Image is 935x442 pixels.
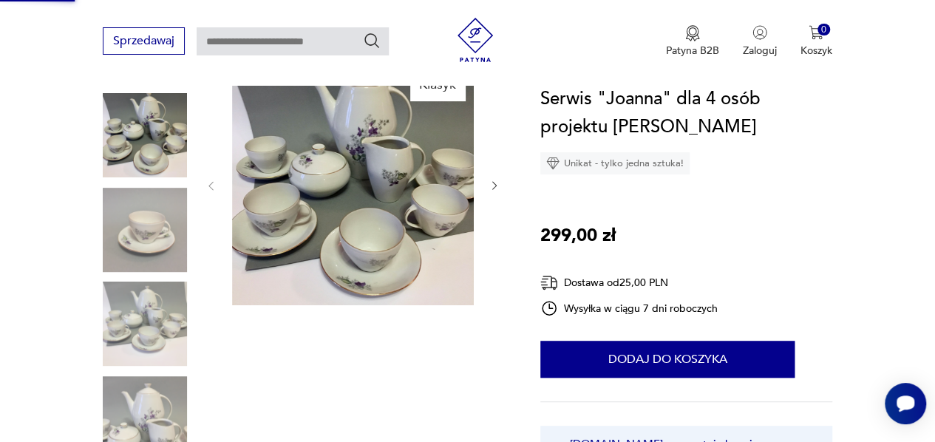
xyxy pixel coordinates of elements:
img: Patyna - sklep z meblami i dekoracjami vintage [453,18,497,62]
img: Ikona diamentu [546,157,560,170]
div: Dostawa od 25,00 PLN [540,273,718,292]
p: 299,00 zł [540,222,616,250]
button: Patyna B2B [666,25,719,58]
button: Zaloguj [743,25,777,58]
img: Ikona koszyka [809,25,823,40]
img: Zdjęcie produktu Serwis "Joanna" dla 4 osób projektu Wincentego Potackiego [103,282,187,366]
a: Sprzedawaj [103,37,185,47]
img: Zdjęcie produktu Serwis "Joanna" dla 4 osób projektu Wincentego Potackiego [103,188,187,272]
h1: Serwis "Joanna" dla 4 osób projektu [PERSON_NAME] [540,85,832,141]
p: Koszyk [800,44,832,58]
a: Ikona medaluPatyna B2B [666,25,719,58]
div: 0 [817,24,830,36]
p: Patyna B2B [666,44,719,58]
img: Zdjęcie produktu Serwis "Joanna" dla 4 osób projektu Wincentego Potackiego [103,93,187,177]
div: Unikat - tylko jedna sztuka! [540,152,690,174]
img: Ikona medalu [685,25,700,41]
button: Szukaj [363,32,381,50]
img: Ikona dostawy [540,273,558,292]
button: Dodaj do koszyka [540,341,795,378]
p: Zaloguj [743,44,777,58]
img: Zdjęcie produktu Serwis "Joanna" dla 4 osób projektu Wincentego Potackiego [232,64,474,305]
button: 0Koszyk [800,25,832,58]
button: Sprzedawaj [103,27,185,55]
img: Ikonka użytkownika [752,25,767,40]
div: Wysyłka w ciągu 7 dni roboczych [540,299,718,317]
iframe: Smartsupp widget button [885,383,926,424]
div: Klasyk [410,69,465,101]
